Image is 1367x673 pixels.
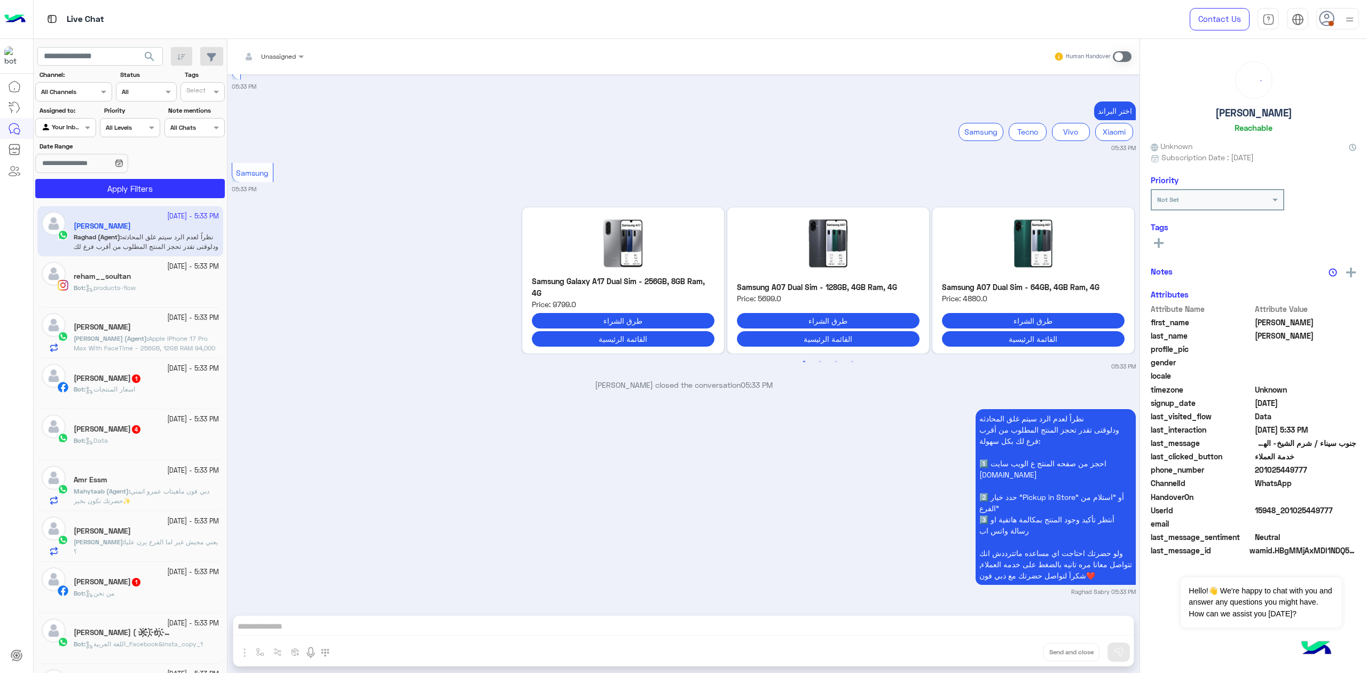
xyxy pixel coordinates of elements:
p: 29/9/2025, 5:33 PM [976,409,1136,585]
img: defaultAdmin.png [42,619,66,643]
span: 0 [1255,531,1357,543]
b: : [74,436,85,444]
span: Ali [1255,317,1357,328]
a: Contact Us [1190,8,1250,30]
b: : [74,385,85,393]
button: القائمة الرئيسية [737,331,920,347]
span: UserId [1151,505,1253,516]
p: Samsung Galaxy A17 Dual Sim - 256GB, 8GB Ram, 4G [532,276,714,299]
span: جنوب سيناء / شرم الشيخ- الهضبة [1255,437,1357,449]
img: WhatsApp [58,535,68,545]
span: last_message [1151,437,1253,449]
span: Bot [74,284,84,292]
span: من نحن [85,589,114,597]
span: profile_pic [1151,343,1253,355]
p: 29/9/2025, 5:33 PM [1094,101,1136,120]
h5: Sara Marzouk [74,527,131,536]
span: 1 [132,578,140,586]
img: notes [1329,268,1337,277]
b: : [74,538,124,546]
b: Not Set [1157,195,1179,204]
img: Samsung-A07-64G.jpg [942,217,1125,270]
span: phone_number [1151,464,1253,475]
p: [PERSON_NAME] closed the conversation [232,379,1136,390]
span: Price: 9799.0 [532,299,714,310]
small: [DATE] - 5:33 PM [167,313,219,323]
span: last_message_id [1151,545,1247,556]
b: : [74,284,85,292]
small: [DATE] - 5:33 PM [167,567,219,577]
span: last_interaction [1151,424,1253,435]
span: first_name [1151,317,1253,328]
small: 05:33 PM [1111,144,1136,152]
label: Tags [185,70,224,80]
span: Unknown [1151,140,1192,152]
small: [DATE] - 5:33 PM [167,364,219,374]
span: Attribute Value [1255,303,1357,315]
img: Facebook [58,382,68,393]
small: 05:33 PM [232,82,256,91]
span: Data [85,436,108,444]
img: defaultAdmin.png [42,313,66,337]
h5: Karim ( .K҉i҉m҉O҉ ) [74,628,175,637]
label: Status [120,70,175,80]
span: Price: 5699.0 [737,293,920,304]
img: defaultAdmin.png [42,414,66,439]
img: defaultAdmin.png [42,466,66,490]
img: Samsung-A17-KSP-256.jpg [532,217,714,270]
span: Bot [74,436,84,444]
span: wamid.HBgMMjAxMDI1NDQ5Nzc3FQIAEhggQUNGQ0YwRjc1RkRGRTZEMkREQTFERjgwNkFCMzlGQzIA [1250,545,1356,556]
span: 15948_201025449777 [1255,505,1357,516]
img: add [1346,268,1356,277]
button: القائمة الرئيسية [942,331,1125,347]
img: WhatsApp [58,433,68,443]
img: tab [1262,13,1275,26]
h6: Attributes [1151,289,1189,299]
img: defaultAdmin.png [42,262,66,286]
p: Live Chat [67,12,104,27]
span: [PERSON_NAME] (Agent) [74,334,147,342]
span: signup_date [1151,397,1253,409]
button: 4 of 2 [847,357,858,367]
small: Human Handover [1066,52,1111,61]
span: last_message_sentiment [1151,531,1253,543]
span: null [1255,491,1357,503]
span: خدمة العملاء [1255,451,1357,462]
span: Mahytaab (Agent) [74,487,129,495]
h6: Tags [1151,222,1356,232]
span: Unknown [1255,384,1357,395]
span: 05:33 PM [741,380,773,389]
span: Data [1255,411,1357,422]
button: طرق الشراء [532,313,714,328]
button: 3 of 2 [831,357,842,367]
h6: Reachable [1235,123,1272,132]
span: null [1255,370,1357,381]
div: loading... [1238,65,1269,96]
img: WhatsApp [58,637,68,647]
b: : [74,487,130,495]
div: Vivo [1052,123,1090,140]
span: gender [1151,357,1253,368]
b: : [74,640,85,648]
span: 201025449777 [1255,464,1357,475]
h6: Priority [1151,175,1179,185]
label: Assigned to: [40,106,95,115]
label: Date Range [40,142,159,151]
span: Bot [74,640,84,648]
span: [PERSON_NAME] [74,538,123,546]
small: 05:33 PM [232,185,256,193]
span: last_name [1151,330,1253,341]
small: [DATE] - 5:33 PM [167,619,219,629]
span: null [1255,357,1357,368]
img: WhatsApp [58,484,68,495]
span: Hello!👋 We're happy to chat with you and answer any questions you might have. How can we assist y... [1181,577,1341,628]
img: Instagram [58,280,68,291]
span: Samsung [236,168,269,177]
div: Xiaomi [1095,123,1133,140]
p: Samsung A07 Dual Sim - 64GB, 4GB Ram, 4G [942,281,1125,293]
span: Subscription Date : [DATE] [1161,152,1254,163]
small: [DATE] - 5:33 PM [167,466,219,476]
span: Bot [74,589,84,597]
button: search [137,47,163,70]
span: اسعار المنتجات [85,385,135,393]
